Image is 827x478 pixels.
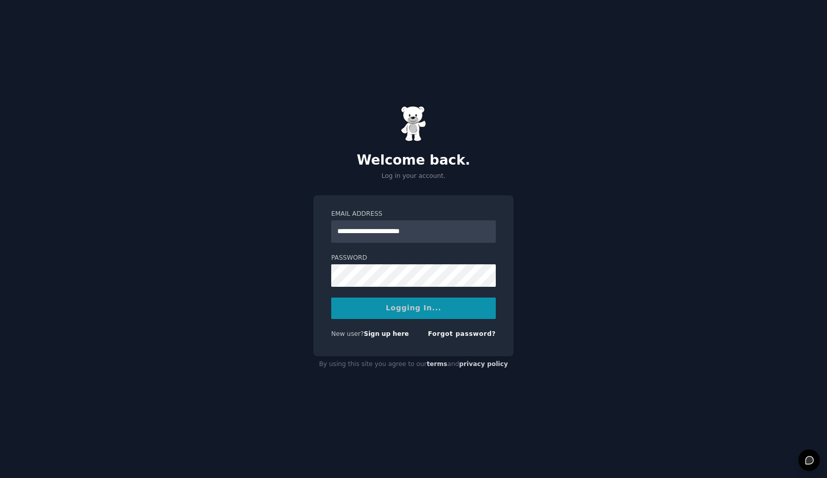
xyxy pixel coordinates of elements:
a: Forgot password? [428,330,496,337]
p: Log in your account. [313,172,514,181]
span: New user? [331,330,364,337]
h2: Welcome back. [313,152,514,169]
label: Email Address [331,210,496,219]
a: privacy policy [459,360,508,368]
a: terms [427,360,447,368]
div: By using this site you agree to our and [313,356,514,373]
label: Password [331,254,496,263]
a: Sign up here [364,330,409,337]
img: Gummy Bear [401,106,426,142]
